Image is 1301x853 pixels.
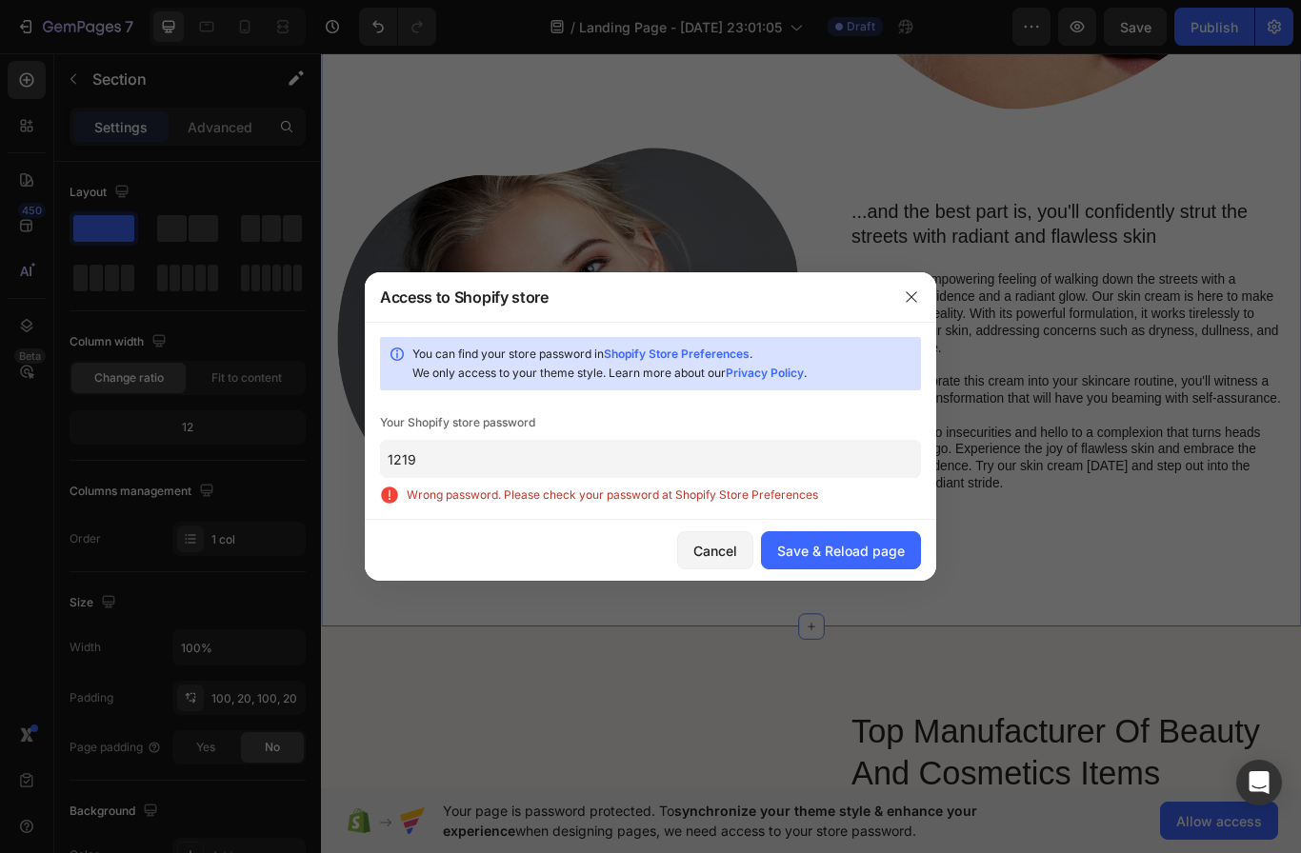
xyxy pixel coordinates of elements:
[693,541,737,561] div: Cancel
[761,531,921,569] button: Save & Reload page
[380,286,549,308] div: Access to Shopify store
[618,439,1122,518] p: Say goodbye to insecurities and hello to a complexion that turns heads wherever you go. Experienc...
[677,531,753,569] button: Cancel
[777,541,905,561] div: Save & Reload page
[412,345,913,383] div: You can find your store password in . We only access to your theme style. Learn more about our .
[380,413,921,432] div: Your Shopify store password
[616,175,1124,236] h2: ...and the best part is, you'll confidently strut the streets with radiant and flawless skin
[604,347,750,361] a: Shopify Store Preferences
[618,260,1122,359] p: Imagine the empowering feeling of walking down the streets with a newfound confidence and a radia...
[618,379,1122,419] p: As you incorporate this cream into your skincare routine, you'll witness a remarkable transformat...
[19,116,557,579] img: gempages_432750572815254551-3b61323a-7af6-4e8a-b7e7-5fc51cae21a6.png
[407,486,921,505] span: Wrong password. Please check your password at Shopify Store Preferences
[380,440,921,478] input: Enter password
[1236,760,1282,805] div: Open Intercom Messenger
[726,366,804,380] a: Privacy Policy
